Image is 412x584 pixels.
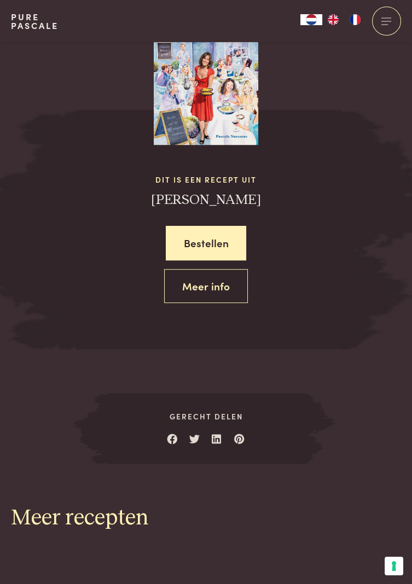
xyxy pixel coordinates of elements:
[300,14,322,25] div: Language
[76,174,336,185] span: Dit is een recept uit
[108,411,304,422] span: Gerecht delen
[76,191,336,209] h3: [PERSON_NAME]
[344,14,366,25] a: FR
[166,226,247,260] a: Bestellen
[385,557,403,575] button: Uw voorkeuren voor toestemming voor trackingtechnologieën
[11,507,401,529] h1: Meer recepten
[322,14,344,25] a: EN
[164,269,248,303] a: Meer info
[11,13,59,30] a: PurePascale
[300,14,322,25] a: NL
[322,14,366,25] ul: Language list
[300,14,366,25] aside: Language selected: Nederlands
